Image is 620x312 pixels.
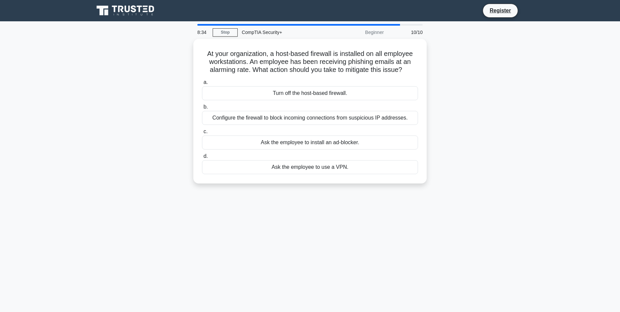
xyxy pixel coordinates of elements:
div: Configure the firewall to block incoming connections from suspicious IP addresses. [202,111,418,125]
div: Ask the employee to use a VPN. [202,160,418,174]
div: 10/10 [388,26,427,39]
a: Stop [213,28,238,37]
span: a. [203,79,208,85]
h5: At your organization, a host-based firewall is installed on all employee workstations. An employe... [201,50,419,74]
div: 8:34 [193,26,213,39]
div: Beginner [329,26,388,39]
div: Ask the employee to install an ad-blocker. [202,136,418,150]
span: d. [203,153,208,159]
span: c. [203,129,207,134]
div: Turn off the host-based firewall. [202,86,418,100]
span: b. [203,104,208,110]
div: CompTIA Security+ [238,26,329,39]
a: Register [486,6,515,15]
